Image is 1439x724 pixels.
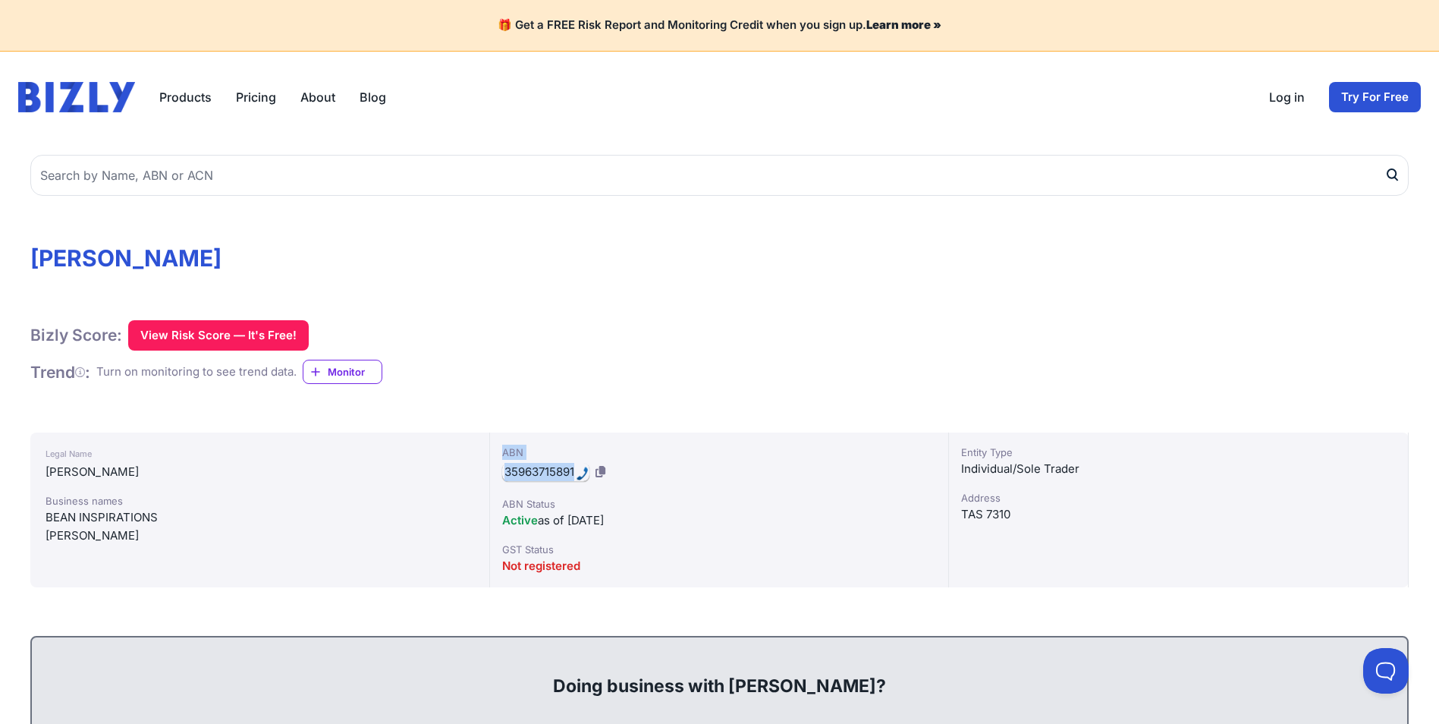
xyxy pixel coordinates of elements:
div: [PERSON_NAME] [46,527,474,545]
h4: 🎁 Get a FREE Risk Report and Monitoring Credit when you sign up. [18,18,1421,33]
img: hfpfyWBK5wQHBAGPgDf9c6qAYOxxMAAAAASUVORK5CYII= [577,467,589,480]
div: Doing business with [PERSON_NAME]? [47,650,1392,698]
a: About [300,88,335,106]
a: Pricing [236,88,276,106]
span: Monitor [328,364,382,379]
button: Products [159,88,212,106]
div: Business names [46,493,474,508]
div: Entity Type [961,445,1396,460]
div: ABN [502,445,937,460]
div: Address [961,490,1396,505]
a: Blog [360,88,386,106]
div: Legal Name [46,445,474,463]
div: Call: 35963715891 [502,463,589,481]
h1: [PERSON_NAME] [30,244,1409,272]
div: as of [DATE] [502,512,937,530]
div: [PERSON_NAME] [46,463,474,481]
a: Learn more » [866,17,941,32]
div: GST Status [502,542,937,557]
a: Try For Free [1329,82,1421,112]
a: Monitor [303,360,382,384]
iframe: Toggle Customer Support [1363,648,1409,694]
a: Log in [1269,88,1305,106]
div: TAS 7310 [961,505,1396,524]
input: Search by Name, ABN or ACN [30,155,1409,196]
div: Individual/Sole Trader [961,460,1396,478]
div: Turn on monitoring to see trend data. [96,364,297,381]
span: Active [502,513,538,527]
div: ABN Status [502,496,937,512]
h1: Trend : [30,362,90,382]
span: Not registered [502,559,580,573]
button: View Risk Score — It's Free! [128,320,309,351]
h1: Bizly Score: [30,325,122,345]
div: BEAN INSPIRATIONS [46,508,474,527]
